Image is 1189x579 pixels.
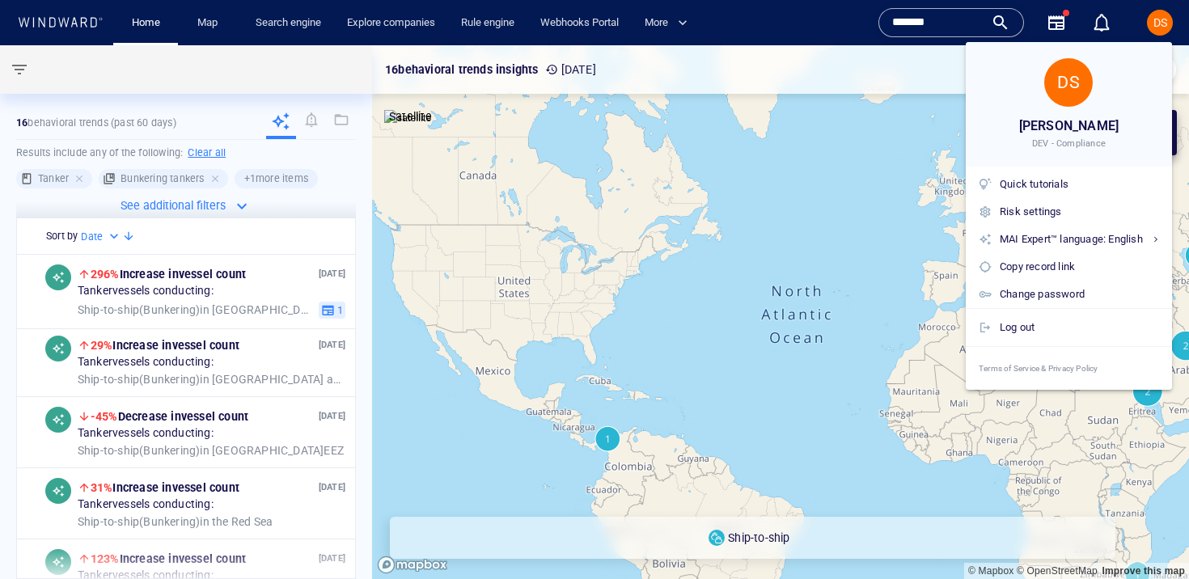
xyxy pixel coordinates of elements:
[1000,258,1159,276] div: Copy record link
[1057,72,1081,92] span: DS
[1000,230,1159,248] div: MAI Expert™ language: English
[1000,175,1159,193] div: Quick tutorials
[1120,506,1177,567] iframe: Chat
[1000,285,1159,303] div: Change password
[1000,203,1159,221] div: Risk settings
[1032,137,1106,150] span: DEV - Compliance
[966,347,1172,390] a: Terms of Service & Privacy Policy
[1000,319,1159,336] div: Log out
[1019,115,1119,137] span: [PERSON_NAME]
